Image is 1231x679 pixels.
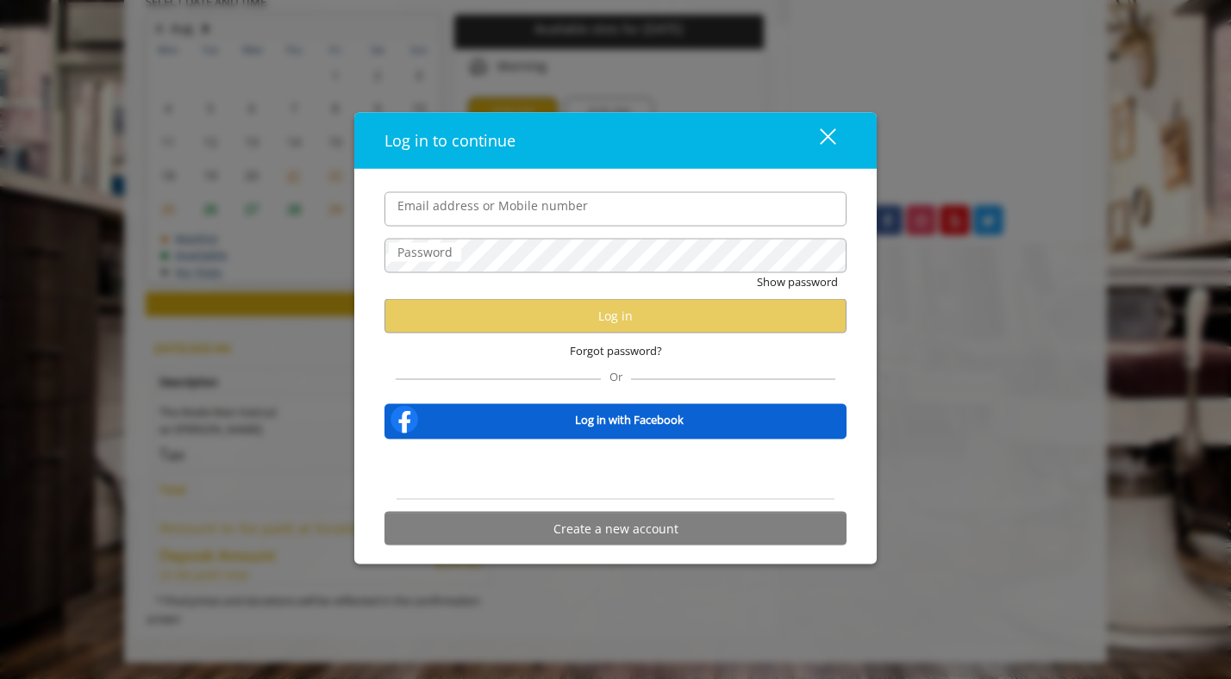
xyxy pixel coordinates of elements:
[384,129,516,150] span: Log in to continue
[800,128,834,153] div: close dialog
[387,402,422,437] img: facebook-logo
[575,410,684,428] b: Log in with Facebook
[528,451,703,489] iframe: Sign in with Google Button
[384,512,847,545] button: Create a new account
[788,122,847,158] button: close dialog
[384,191,847,226] input: Email address or Mobile number
[389,196,597,215] label: Email address or Mobile number
[384,299,847,333] button: Log in
[570,341,662,359] span: Forgot password?
[389,242,461,261] label: Password
[384,238,847,272] input: Password
[757,272,838,290] button: Show password
[601,369,631,384] span: Or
